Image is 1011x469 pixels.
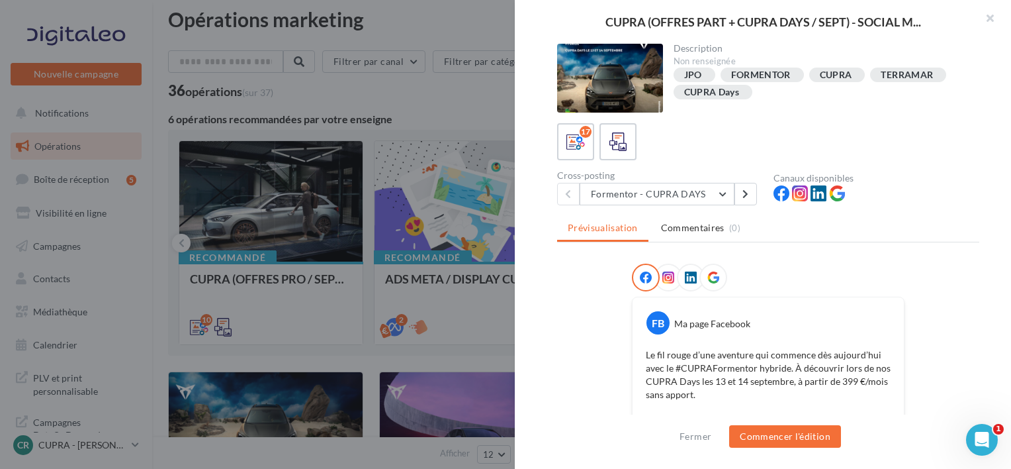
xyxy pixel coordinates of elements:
p: Le fil rouge d’une aventure qui commence dès aujourd’hui avec le #CUPRAFormentor hybride. À décou... [646,348,891,401]
span: CUPRA (OFFRES PART + CUPRA DAYS / SEPT) - SOCIAL M... [605,16,921,28]
div: TERRAMAR [881,70,933,80]
div: FORMENTOR [731,70,791,80]
div: Ma page Facebook [674,317,750,331]
div: CUPRA Days [684,87,740,97]
div: Cross-posting [557,171,763,180]
div: FB [646,311,670,335]
button: Fermer [674,429,717,444]
button: Formentor - CUPRA DAYS [580,183,734,205]
div: Canaux disponibles [773,174,979,183]
div: Non renseignée [674,56,969,68]
div: 17 [580,126,592,138]
iframe: Intercom live chat [966,424,998,456]
span: 1 [993,424,1004,435]
span: Commentaires [661,221,725,234]
button: Commencer l'édition [729,425,841,448]
div: Description [674,44,969,53]
div: JPO [684,70,702,80]
span: (0) [729,223,740,233]
div: CUPRA [820,70,852,80]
